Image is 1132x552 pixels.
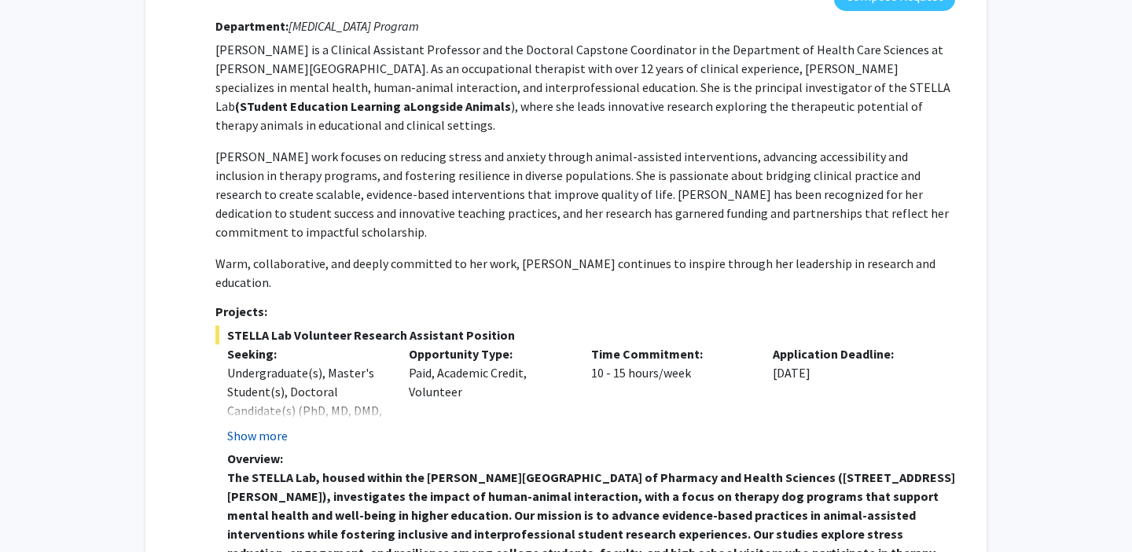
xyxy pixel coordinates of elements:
[227,363,386,477] div: Undergraduate(s), Master's Student(s), Doctoral Candidate(s) (PhD, MD, DMD, PharmD, etc.), Postdo...
[591,344,750,363] p: Time Commitment:
[215,254,955,292] p: Warm, collaborative, and deeply committed to her work, [PERSON_NAME] continues to inspire through...
[235,98,511,114] strong: (STudent Education Learning aLongside Animals
[215,304,267,319] strong: Projects:
[227,426,288,445] button: Show more
[12,481,67,540] iframe: Chat
[215,326,955,344] span: STELLA Lab Volunteer Research Assistant Position
[215,18,289,34] strong: Department:
[215,147,955,241] p: [PERSON_NAME] work focuses on reducing stress and anxiety through animal-assisted interventions, ...
[761,344,943,445] div: [DATE]
[289,18,419,34] i: [MEDICAL_DATA] Program
[409,344,568,363] p: Opportunity Type:
[773,344,932,363] p: Application Deadline:
[215,40,955,134] p: [PERSON_NAME] is a Clinical Assistant Professor and the Doctoral Capstone Coordinator in the Depa...
[579,344,762,445] div: 10 - 15 hours/week
[227,344,386,363] p: Seeking:
[397,344,579,445] div: Paid, Academic Credit, Volunteer
[227,451,283,466] strong: Overview:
